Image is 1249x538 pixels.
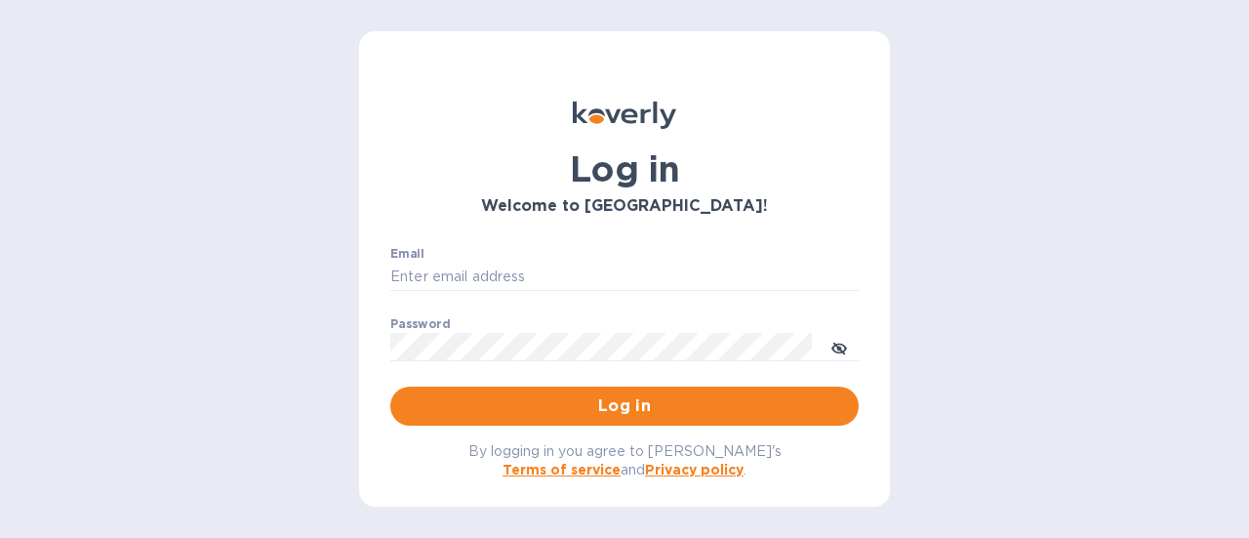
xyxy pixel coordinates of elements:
h3: Welcome to [GEOGRAPHIC_DATA]! [390,197,859,216]
img: Koverly [573,102,676,129]
span: Log in [406,394,843,418]
input: Enter email address [390,263,859,292]
button: Log in [390,387,859,426]
button: toggle password visibility [820,327,859,366]
a: Terms of service [503,462,621,477]
a: Privacy policy [645,462,744,477]
h1: Log in [390,148,859,189]
label: Email [390,248,424,260]
label: Password [390,318,450,330]
span: By logging in you agree to [PERSON_NAME]'s and . [468,443,782,477]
